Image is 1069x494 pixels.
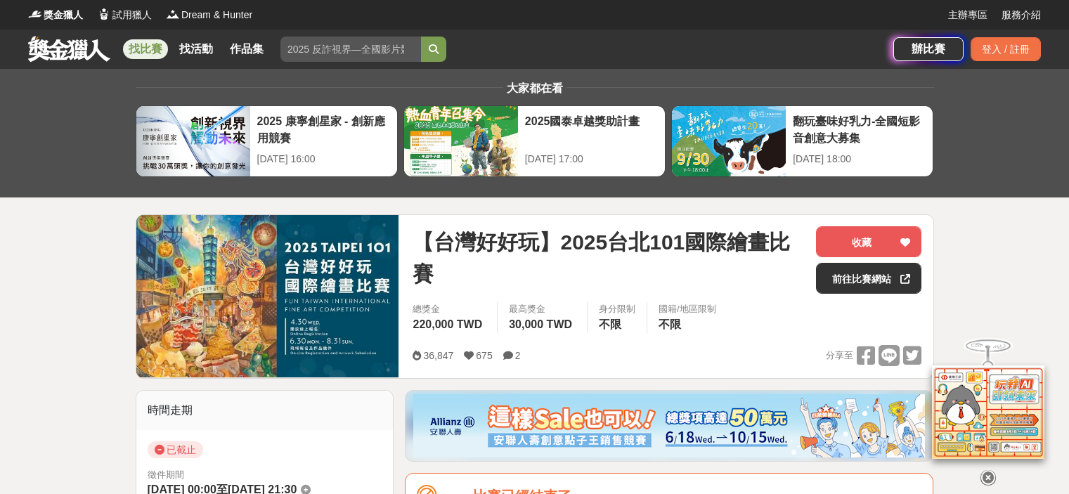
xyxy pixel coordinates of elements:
[826,345,853,366] span: 分享至
[413,394,925,457] img: dcc59076-91c0-4acb-9c6b-a1d413182f46.png
[509,318,572,330] span: 30,000 TWD
[44,8,83,22] span: 獎金獵人
[816,226,921,257] button: 收藏
[148,441,203,458] span: 已截止
[280,37,421,62] input: 2025 反詐視界—全國影片競賽
[112,8,152,22] span: 試用獵人
[181,8,252,22] span: Dream & Hunter
[136,105,398,177] a: 2025 康寧創星家 - 創新應用競賽[DATE] 16:00
[123,39,168,59] a: 找比賽
[659,318,681,330] span: 不限
[413,302,486,316] span: 總獎金
[148,469,184,480] span: 徵件期間
[971,37,1041,61] div: 登入 / 註冊
[257,152,390,167] div: [DATE] 16:00
[257,113,390,145] div: 2025 康寧創星家 - 創新應用競賽
[224,39,269,59] a: 作品集
[816,263,921,294] a: 前往比賽網站
[525,113,658,145] div: 2025國泰卓越獎助計畫
[413,318,482,330] span: 220,000 TWD
[932,365,1044,458] img: d2146d9a-e6f6-4337-9592-8cefde37ba6b.png
[515,350,521,361] span: 2
[166,7,180,21] img: Logo
[174,39,219,59] a: 找活動
[97,7,111,21] img: Logo
[893,37,964,61] a: 辦比賽
[136,391,394,430] div: 時間走期
[97,8,152,22] a: Logo試用獵人
[525,152,658,167] div: [DATE] 17:00
[599,302,635,316] div: 身分限制
[136,215,399,377] img: Cover Image
[503,82,566,94] span: 大家都在看
[509,302,576,316] span: 最高獎金
[403,105,666,177] a: 2025國泰卓越獎助計畫[DATE] 17:00
[476,350,492,361] span: 675
[659,302,716,316] div: 國籍/地區限制
[28,8,83,22] a: Logo獎金獵人
[423,350,453,361] span: 36,847
[793,152,926,167] div: [DATE] 18:00
[28,7,42,21] img: Logo
[948,8,987,22] a: 主辦專區
[166,8,252,22] a: LogoDream & Hunter
[599,318,621,330] span: 不限
[1002,8,1041,22] a: 服務介紹
[671,105,933,177] a: 翻玩臺味好乳力-全國短影音創意大募集[DATE] 18:00
[793,113,926,145] div: 翻玩臺味好乳力-全國短影音創意大募集
[413,226,805,290] span: 【台灣好好玩】2025台北101國際繪畫比賽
